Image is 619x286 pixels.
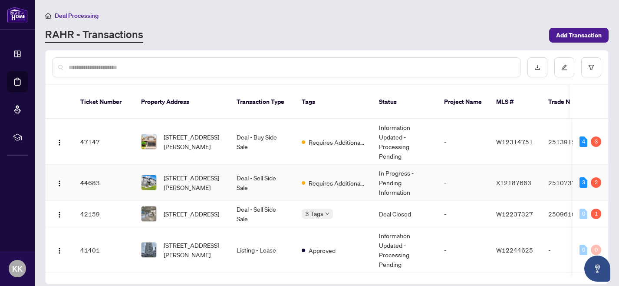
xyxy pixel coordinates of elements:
[437,227,489,273] td: -
[534,64,540,70] span: download
[541,85,602,119] th: Trade Number
[556,28,602,42] span: Add Transaction
[437,201,489,227] td: -
[489,85,541,119] th: MLS #
[372,85,437,119] th: Status
[541,165,602,201] td: 2510737
[579,245,587,255] div: 0
[541,227,602,273] td: -
[164,173,223,192] span: [STREET_ADDRESS][PERSON_NAME]
[591,209,601,219] div: 1
[12,263,23,275] span: KK
[584,256,610,282] button: Open asap
[53,243,66,257] button: Logo
[45,13,51,19] span: home
[56,247,63,254] img: Logo
[527,57,547,77] button: download
[53,135,66,149] button: Logo
[295,85,372,119] th: Tags
[579,136,587,147] div: 4
[496,138,533,146] span: W12314751
[591,177,601,188] div: 2
[372,227,437,273] td: Information Updated - Processing Pending
[496,179,531,186] span: X12187663
[56,139,63,146] img: Logo
[230,85,295,119] th: Transaction Type
[325,212,329,216] span: down
[309,246,336,255] span: Approved
[579,209,587,219] div: 0
[142,134,156,149] img: thumbnail-img
[73,165,134,201] td: 44683
[53,207,66,221] button: Logo
[230,165,295,201] td: Deal - Sell Side Sale
[549,28,609,43] button: Add Transaction
[73,85,134,119] th: Ticket Number
[230,227,295,273] td: Listing - Lease
[164,132,223,151] span: [STREET_ADDRESS][PERSON_NAME]
[437,165,489,201] td: -
[73,227,134,273] td: 41401
[437,119,489,165] td: -
[142,175,156,190] img: thumbnail-img
[230,201,295,227] td: Deal - Sell Side Sale
[372,165,437,201] td: In Progress - Pending Information
[7,7,28,23] img: logo
[372,119,437,165] td: Information Updated - Processing Pending
[496,210,533,218] span: W12237327
[164,240,223,259] span: [STREET_ADDRESS][PERSON_NAME]
[134,85,230,119] th: Property Address
[541,201,602,227] td: 2509610
[53,176,66,190] button: Logo
[305,209,323,219] span: 3 Tags
[541,119,602,165] td: 2513912
[55,12,99,20] span: Deal Processing
[73,119,134,165] td: 47147
[561,64,567,70] span: edit
[437,85,489,119] th: Project Name
[554,57,574,77] button: edit
[591,245,601,255] div: 0
[142,206,156,221] img: thumbnail-img
[588,64,594,70] span: filter
[230,119,295,165] td: Deal - Buy Side Sale
[496,246,533,254] span: W12244625
[73,201,134,227] td: 42159
[56,211,63,218] img: Logo
[142,243,156,257] img: thumbnail-img
[309,178,365,188] span: Requires Additional Docs
[591,136,601,147] div: 3
[56,180,63,187] img: Logo
[372,201,437,227] td: Deal Closed
[164,209,219,219] span: [STREET_ADDRESS]
[581,57,601,77] button: filter
[309,137,365,147] span: Requires Additional Docs
[45,27,143,43] a: RAHR - Transactions
[579,177,587,188] div: 3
